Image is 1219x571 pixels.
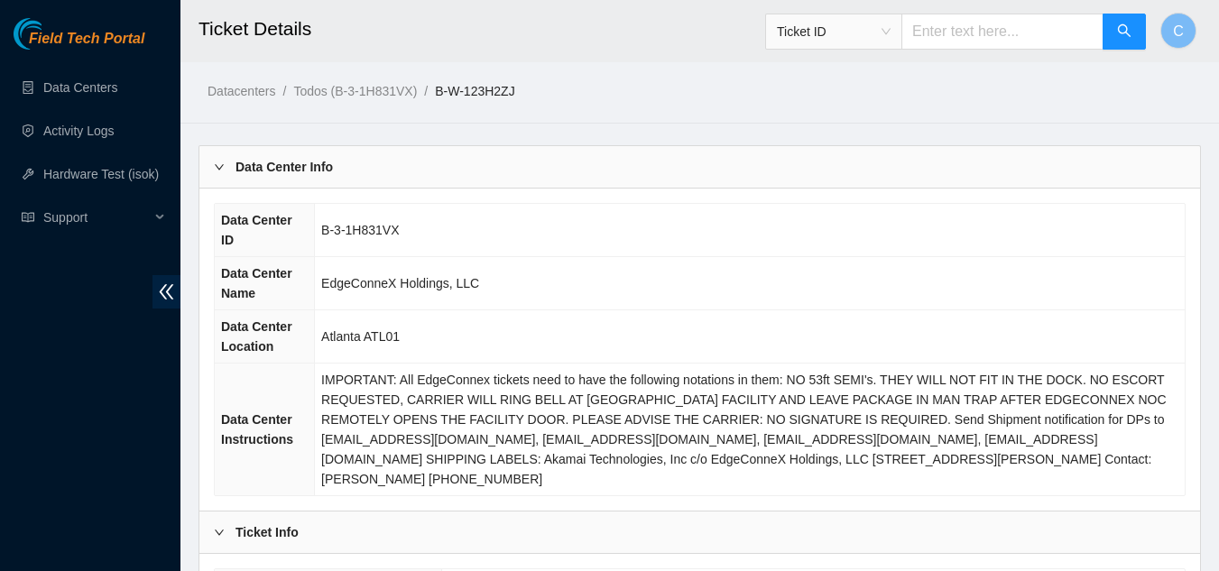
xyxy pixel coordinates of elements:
[321,329,400,344] span: Atlanta ATL01
[43,199,150,235] span: Support
[424,84,428,98] span: /
[321,223,399,237] span: B-3-1H831VX
[901,14,1104,50] input: Enter text here...
[221,319,292,354] span: Data Center Location
[214,527,225,538] span: right
[208,84,275,98] a: Datacenters
[43,80,117,95] a: Data Centers
[1173,20,1184,42] span: C
[152,275,180,309] span: double-left
[235,522,299,542] b: Ticket Info
[235,157,333,177] b: Data Center Info
[1103,14,1146,50] button: search
[1160,13,1196,49] button: C
[435,84,514,98] a: B-W-123H2ZJ
[777,18,891,45] span: Ticket ID
[221,213,292,247] span: Data Center ID
[29,31,144,48] span: Field Tech Portal
[1117,23,1131,41] span: search
[43,167,159,181] a: Hardware Test (isok)
[221,412,293,447] span: Data Center Instructions
[214,161,225,172] span: right
[221,266,292,300] span: Data Center Name
[14,32,144,56] a: Akamai TechnologiesField Tech Portal
[43,124,115,138] a: Activity Logs
[293,84,417,98] a: Todos (B-3-1H831VX)
[199,511,1200,553] div: Ticket Info
[199,146,1200,188] div: Data Center Info
[282,84,286,98] span: /
[321,276,479,290] span: EdgeConneX Holdings, LLC
[22,211,34,224] span: read
[14,18,91,50] img: Akamai Technologies
[321,373,1166,486] span: IMPORTANT: All EdgeConnex tickets need to have the following notations in them: NO 53ft SEMI's. T...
